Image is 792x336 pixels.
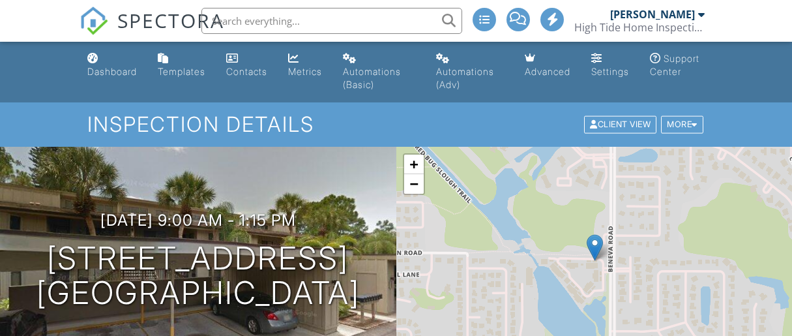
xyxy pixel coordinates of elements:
[87,66,137,77] div: Dashboard
[100,211,296,229] h3: [DATE] 9:00 am - 1:15 pm
[645,47,711,84] a: Support Center
[436,66,494,90] div: Automations (Adv)
[82,47,142,84] a: Dashboard
[583,119,660,129] a: Client View
[80,18,224,45] a: SPECTORA
[650,53,699,77] div: Support Center
[409,156,418,172] span: +
[288,66,322,77] div: Metrics
[343,66,401,90] div: Automations (Basic)
[117,7,224,34] span: SPECTORA
[221,47,272,84] a: Contacts
[409,176,418,192] span: −
[37,241,360,311] h1: [STREET_ADDRESS] [GEOGRAPHIC_DATA]
[584,116,656,134] div: Client View
[283,47,327,84] a: Metrics
[520,47,576,84] a: Advanced
[80,7,108,35] img: The Best Home Inspection Software - Spectora
[587,234,603,261] img: Marker
[338,47,420,97] a: Automations (Basic)
[525,66,570,77] div: Advanced
[226,66,267,77] div: Contacts
[574,21,705,34] div: High Tide Home Inspections, LLC
[158,66,205,77] div: Templates
[87,113,704,136] h1: Inspection Details
[591,66,629,77] div: Settings
[404,155,424,174] a: Zoom in
[586,47,634,84] a: Settings
[201,8,462,34] input: Search everything...
[404,174,424,194] a: Zoom out
[610,8,695,21] div: [PERSON_NAME]
[661,116,703,134] div: More
[431,47,509,97] a: Automations (Advanced)
[153,47,211,84] a: Templates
